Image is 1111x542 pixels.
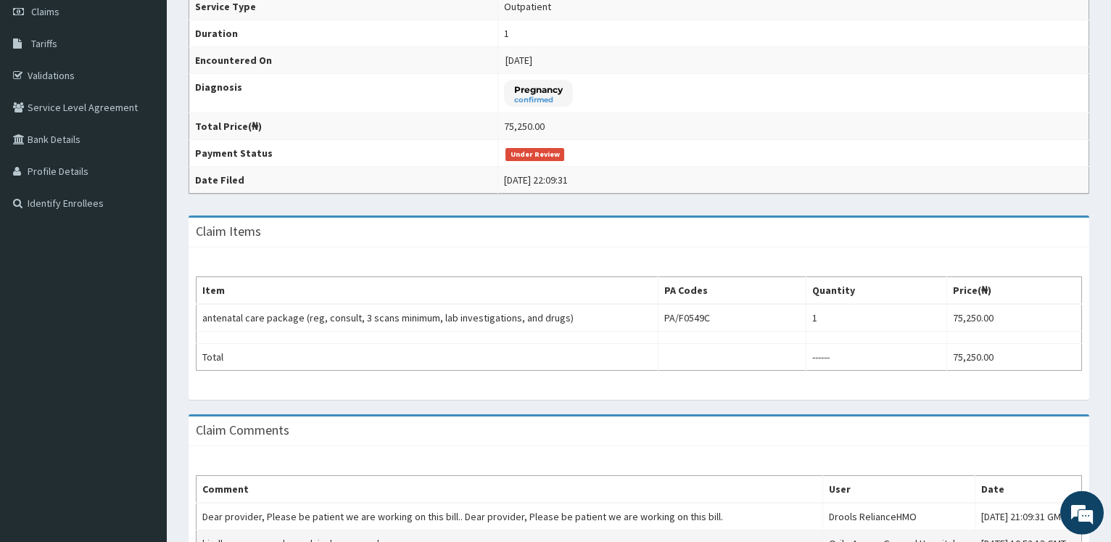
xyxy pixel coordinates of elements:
[946,304,1081,332] td: 75,250.00
[31,37,57,50] span: Tariffs
[197,503,823,530] td: Dear provider, Please be patient we are working on this bill.. Dear provider, Please be patient w...
[806,277,947,305] th: Quantity
[189,20,498,47] th: Duration
[196,424,289,437] h3: Claim Comments
[189,74,498,113] th: Diagnosis
[31,5,59,18] span: Claims
[197,344,658,371] td: Total
[806,304,947,332] td: 1
[505,148,564,161] span: Under Review
[975,503,1081,530] td: [DATE] 21:09:31 GMT
[189,113,498,140] th: Total Price(₦)
[975,476,1081,504] th: Date
[197,277,658,305] th: Item
[504,173,568,187] div: [DATE] 22:09:31
[504,119,545,134] div: 75,250.00
[238,7,273,42] div: Minimize live chat window
[946,344,1081,371] td: 75,250.00
[658,304,806,332] td: PA/F0549C
[189,167,498,194] th: Date Filed
[197,476,823,504] th: Comment
[514,83,563,96] p: Pregnancy
[189,47,498,74] th: Encountered On
[189,140,498,167] th: Payment Status
[196,225,261,238] h3: Claim Items
[197,304,658,332] td: antenatal care package (reg, consult, 3 scans minimum, lab investigations, and drugs)
[946,277,1081,305] th: Price(₦)
[75,81,244,100] div: Chat with us now
[505,54,532,67] span: [DATE]
[823,503,975,530] td: Drools RelianceHMO
[504,26,509,41] div: 1
[27,73,59,109] img: d_794563401_company_1708531726252_794563401
[658,277,806,305] th: PA Codes
[84,173,200,319] span: We're online!
[7,376,276,427] textarea: Type your message and hit 'Enter'
[806,344,947,371] td: ------
[823,476,975,504] th: User
[514,97,563,104] small: confirmed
